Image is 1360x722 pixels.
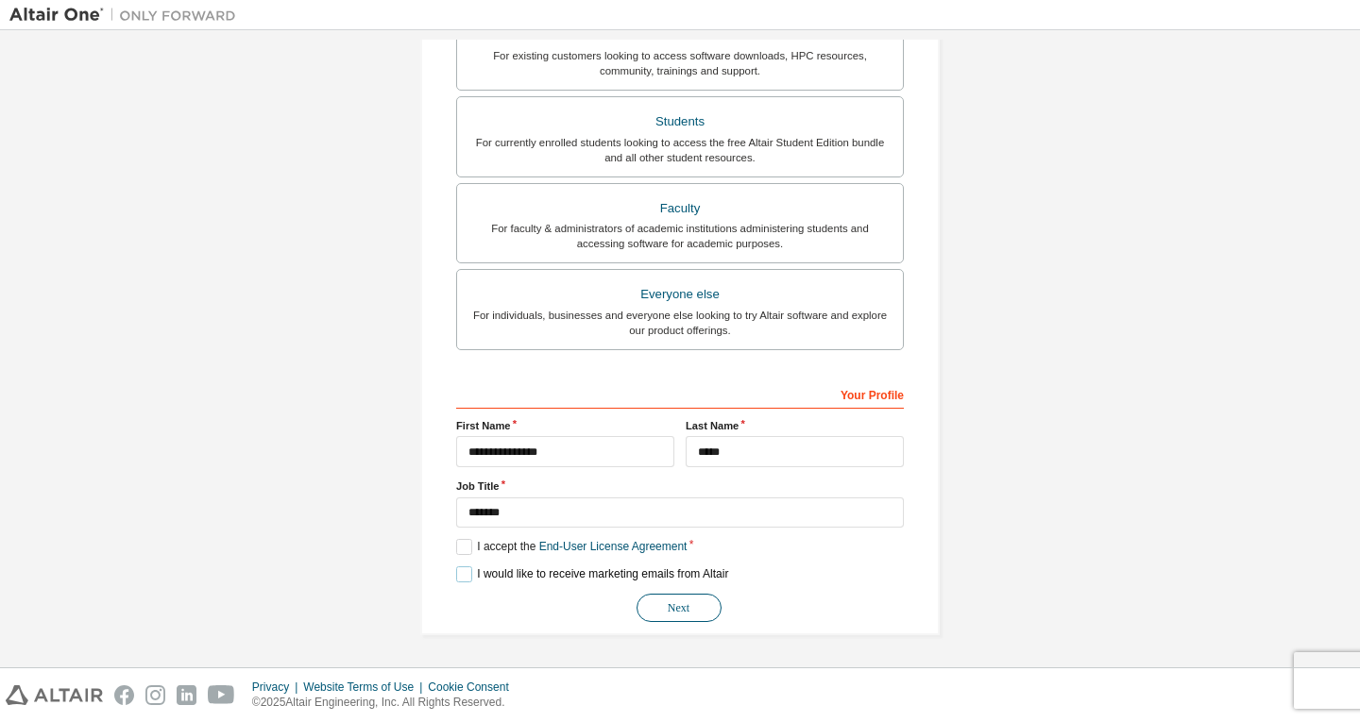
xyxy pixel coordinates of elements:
div: Cookie Consent [428,680,519,695]
div: For faculty & administrators of academic institutions administering students and accessing softwa... [468,221,892,251]
img: instagram.svg [145,685,165,705]
div: Students [468,109,892,135]
div: Privacy [252,680,303,695]
label: First Name [456,418,674,433]
div: For currently enrolled students looking to access the free Altair Student Edition bundle and all ... [468,135,892,165]
label: Last Name [686,418,904,433]
p: © 2025 Altair Engineering, Inc. All Rights Reserved. [252,695,520,711]
img: youtube.svg [208,685,235,705]
div: For individuals, businesses and everyone else looking to try Altair software and explore our prod... [468,308,892,338]
img: Altair One [9,6,246,25]
label: I accept the [456,539,687,555]
div: Your Profile [456,378,904,409]
img: altair_logo.svg [6,685,103,705]
label: I would like to receive marketing emails from Altair [456,566,728,582]
img: facebook.svg [114,685,134,705]
a: End-User License Agreement [539,540,688,553]
div: Faculty [468,195,892,222]
div: Everyone else [468,281,892,308]
div: Website Terms of Use [303,680,428,695]
div: For existing customers looking to access software downloads, HPC resources, community, trainings ... [468,48,892,78]
button: Next [637,594,722,622]
label: Job Title [456,479,904,494]
img: linkedin.svg [177,685,196,705]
